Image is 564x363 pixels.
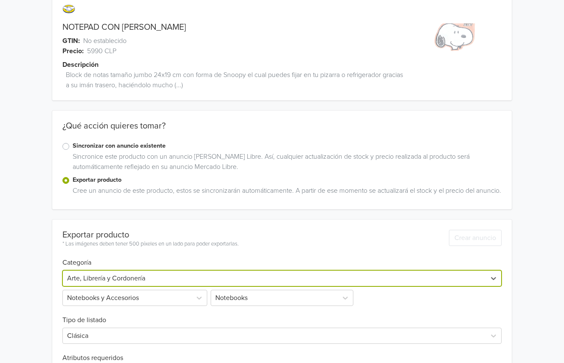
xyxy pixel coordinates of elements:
h6: Categoría [62,249,502,267]
img: product_image [422,6,486,70]
h6: Atributos requeridos [62,354,502,362]
label: Sincronizar con anuncio existente [73,141,502,151]
div: * Las imágenes deben tener 500 píxeles en un lado para poder exportarlas. [62,240,239,249]
h6: Tipo de listado [62,306,502,324]
span: Precio: [62,46,84,56]
button: Crear anuncio [449,230,502,246]
span: 5990 CLP [87,46,116,56]
a: NOTEPAD CON [PERSON_NAME] [62,22,186,32]
div: ¿Qué acción quieres tomar? [52,121,512,141]
div: Cree un anuncio de este producto, estos se sincronizarán automáticamente. A partir de ese momento... [69,186,502,199]
span: No establecido [83,36,127,46]
span: Block de notas tamaño jumbo 24x19 cm con forma de Snoopy el cual puedes fijar en tu pizarra o ref... [66,70,407,90]
span: Descripción [62,60,99,70]
span: GTIN: [62,36,80,46]
div: Sincronice este producto con un anuncio [PERSON_NAME] Libre. Así, cualquier actualización de stoc... [69,151,502,175]
div: Exportar producto [62,230,239,240]
label: Exportar producto [73,175,502,185]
